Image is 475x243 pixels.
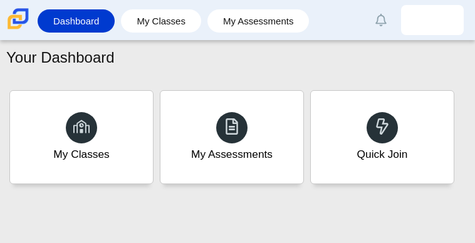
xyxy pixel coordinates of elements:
a: jeremiah.blaylock.tCSnDo [401,5,464,35]
a: Quick Join [310,90,454,184]
div: My Assessments [191,147,273,162]
div: Quick Join [357,147,408,162]
a: My Classes [127,9,195,33]
a: Carmen School of Science & Technology [5,23,31,34]
a: My Classes [9,90,154,184]
div: My Classes [53,147,110,162]
a: Alerts [367,6,395,34]
a: My Assessments [214,9,303,33]
img: Carmen School of Science & Technology [5,6,31,32]
h1: Your Dashboard [6,47,115,68]
img: jeremiah.blaylock.tCSnDo [422,10,442,30]
a: Dashboard [44,9,108,33]
a: My Assessments [160,90,304,184]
